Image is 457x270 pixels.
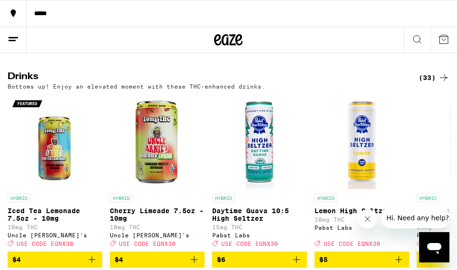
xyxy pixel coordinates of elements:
[8,224,102,230] p: 10mg THC
[110,194,133,202] p: HYBRID
[110,224,205,230] p: 10mg THC
[314,225,409,231] div: Pabst Labs
[212,194,235,202] p: HYBRID
[212,207,307,222] p: Daytime Guava 10:5 High Seltzer
[8,94,102,189] img: Uncle Arnie's - Iced Tea Lemonade 7.5oz - 10mg
[212,232,307,238] div: Pabst Labs
[17,241,73,247] span: USE CODE EQNX30
[314,94,409,252] a: Open page for Lemon High Seltzer from Pabst Labs
[8,94,102,252] a: Open page for Iced Tea Lemonade 7.5oz - 10mg from Uncle Arnie's
[314,194,337,202] p: HYBRID
[212,224,307,230] p: 15mg THC
[8,207,102,222] p: Iced Tea Lemonade 7.5oz - 10mg
[314,94,409,189] img: Pabst Labs - Lemon High Seltzer
[8,83,265,90] p: Bottoms up! Enjoy an elevated moment with these THC-enhanced drinks.
[417,194,439,202] p: HYBRID
[110,232,205,238] div: Uncle [PERSON_NAME]'s
[381,207,449,228] iframe: Message from company
[110,94,205,252] a: Open page for Cherry Limeade 7.5oz - 10mg from Uncle Arnie's
[12,256,21,263] span: $4
[115,256,123,263] span: $4
[419,232,449,262] iframe: Button to launch messaging window
[212,94,307,189] img: Pabst Labs - Daytime Guava 10:5 High Seltzer
[110,94,205,189] img: Uncle Arnie's - Cherry Limeade 7.5oz - 10mg
[221,241,278,247] span: USE CODE EQNX30
[110,252,205,268] button: Add to bag
[314,207,409,215] p: Lemon High Seltzer
[8,194,30,202] p: HYBRID
[323,241,380,247] span: USE CODE EQNX30
[314,252,409,268] button: Add to bag
[217,256,225,263] span: $6
[419,72,449,83] a: (33)
[8,232,102,238] div: Uncle [PERSON_NAME]'s
[8,252,102,268] button: Add to bag
[110,207,205,222] p: Cherry Limeade 7.5oz - 10mg
[314,216,409,223] p: 10mg THC
[358,209,377,228] iframe: Close message
[8,72,403,83] h2: Drinks
[319,256,328,263] span: $5
[119,241,176,247] span: USE CODE EQNX30
[212,252,307,268] button: Add to bag
[212,94,307,252] a: Open page for Daytime Guava 10:5 High Seltzer from Pabst Labs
